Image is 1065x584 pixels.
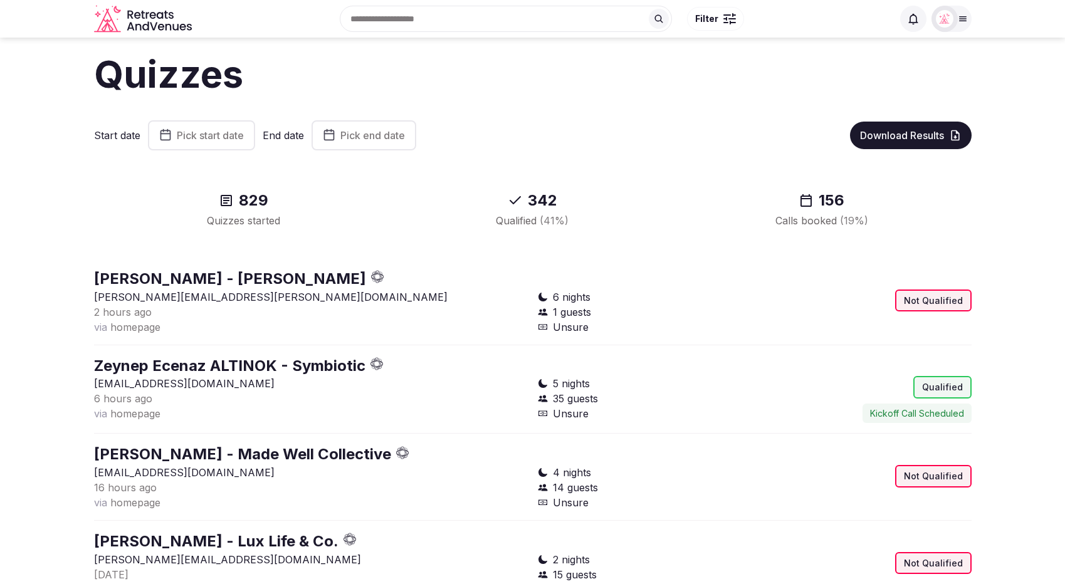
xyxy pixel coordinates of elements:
[692,190,951,211] div: 156
[863,404,972,424] button: Kickoff Call Scheduled
[94,128,140,142] label: Start date
[94,407,107,420] span: via
[94,568,129,581] span: [DATE]
[403,213,662,228] div: Qualified
[403,190,662,211] div: 342
[553,480,598,495] span: 14 guests
[538,495,750,510] div: Unsure
[110,321,160,333] span: homepage
[936,10,953,28] img: Matt Grant Oakes
[94,481,157,494] span: 16 hours ago
[538,406,750,421] div: Unsure
[94,269,366,288] a: [PERSON_NAME] - [PERSON_NAME]
[850,122,972,149] button: Download Results
[114,213,373,228] div: Quizzes started
[895,552,972,575] div: Not Qualified
[110,496,160,509] span: homepage
[895,289,972,312] div: Not Qualified
[538,320,750,335] div: Unsure
[94,496,107,509] span: via
[94,357,365,375] a: Zeynep Ecenaz ALTINOK - Symbiotic
[540,214,569,227] span: ( 41 %)
[687,7,744,31] button: Filter
[553,391,598,406] span: 35 guests
[94,392,152,405] span: 6 hours ago
[94,531,338,552] button: [PERSON_NAME] - Lux Life & Co.
[340,129,405,142] span: Pick end date
[94,567,129,582] button: [DATE]
[94,444,391,465] button: [PERSON_NAME] - Made Well Collective
[114,190,373,211] div: 829
[553,567,597,582] span: 15 guests
[840,214,868,227] span: ( 19 %)
[553,305,591,320] span: 1 guests
[94,376,528,391] p: [EMAIL_ADDRESS][DOMAIN_NAME]
[263,128,304,142] label: End date
[692,213,951,228] div: Calls booked
[94,355,365,377] button: Zeynep Ecenaz ALTINOK - Symbiotic
[110,407,160,420] span: homepage
[860,129,944,142] span: Download Results
[94,532,338,550] a: [PERSON_NAME] - Lux Life & Co.
[94,5,194,33] svg: Retreats and Venues company logo
[553,552,590,567] span: 2 nights
[553,465,591,480] span: 4 nights
[695,13,718,25] span: Filter
[94,480,157,495] button: 16 hours ago
[94,321,107,333] span: via
[913,376,972,399] div: Qualified
[94,465,528,480] p: [EMAIL_ADDRESS][DOMAIN_NAME]
[553,289,590,305] span: 6 nights
[94,48,972,100] h1: Quizzes
[895,465,972,488] div: Not Qualified
[312,120,416,150] button: Pick end date
[94,445,391,463] a: [PERSON_NAME] - Made Well Collective
[94,305,152,320] button: 2 hours ago
[94,552,528,567] p: [PERSON_NAME][EMAIL_ADDRESS][DOMAIN_NAME]
[94,268,366,289] button: [PERSON_NAME] - [PERSON_NAME]
[94,306,152,318] span: 2 hours ago
[177,129,244,142] span: Pick start date
[94,289,528,305] p: [PERSON_NAME][EMAIL_ADDRESS][PERSON_NAME][DOMAIN_NAME]
[553,376,590,391] span: 5 nights
[148,120,255,150] button: Pick start date
[94,391,152,406] button: 6 hours ago
[94,5,194,33] a: Visit the homepage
